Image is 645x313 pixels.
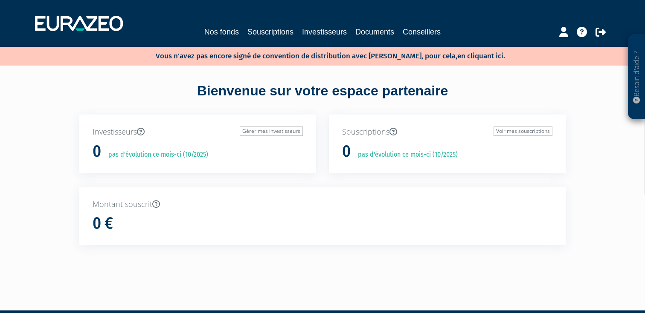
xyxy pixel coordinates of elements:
[93,215,113,233] h1: 0 €
[93,143,101,161] h1: 0
[131,49,505,61] p: Vous n'avez pas encore signé de convention de distribution avec [PERSON_NAME], pour cela,
[632,39,642,115] p: Besoin d'aide ?
[240,126,303,136] a: Gérer mes investisseurs
[204,26,239,38] a: Nos fonds
[302,26,347,38] a: Investisseurs
[73,81,572,115] div: Bienvenue sur votre espace partenaire
[457,52,505,60] a: en cliquant ici.
[494,126,552,136] a: Voir mes souscriptions
[93,199,552,210] p: Montant souscrit
[352,150,458,160] p: pas d'évolution ce mois-ci (10/2025)
[35,16,123,31] img: 1732889491-logotype_eurazeo_blanc_rvb.png
[93,126,303,138] p: Investisseurs
[403,26,441,38] a: Conseillers
[355,26,394,38] a: Documents
[102,150,208,160] p: pas d'évolution ce mois-ci (10/2025)
[342,143,351,161] h1: 0
[247,26,293,38] a: Souscriptions
[342,126,552,138] p: Souscriptions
